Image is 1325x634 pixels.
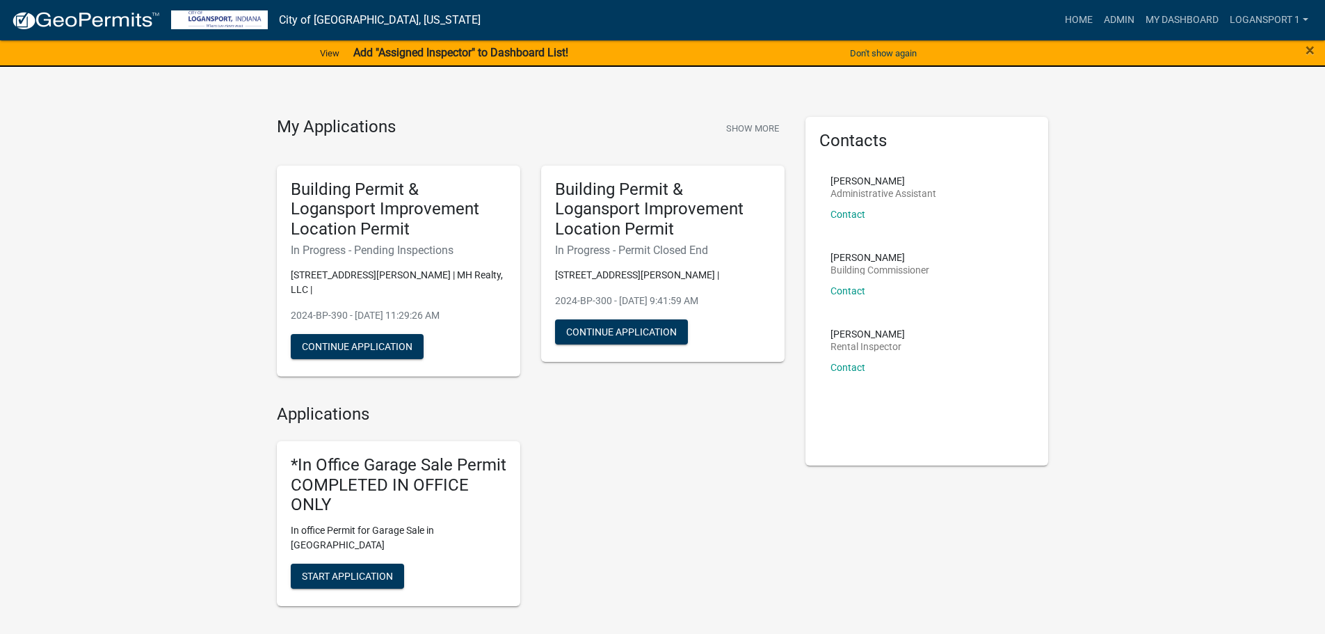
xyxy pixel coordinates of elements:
p: Building Commissioner [830,265,929,275]
button: Start Application [291,564,404,589]
button: Continue Application [555,319,688,344]
button: Continue Application [291,334,424,359]
p: 2024-BP-390 - [DATE] 11:29:26 AM [291,308,506,323]
span: × [1306,40,1315,60]
h5: Building Permit & Logansport Improvement Location Permit [291,180,506,239]
a: My Dashboard [1140,7,1224,33]
h6: In Progress - Permit Closed End [555,244,771,257]
img: City of Logansport, Indiana [171,10,268,29]
p: In office Permit for Garage Sale in [GEOGRAPHIC_DATA] [291,523,506,553]
a: City of [GEOGRAPHIC_DATA], [US_STATE] [279,8,481,32]
p: [PERSON_NAME] [830,253,929,262]
h5: Building Permit & Logansport Improvement Location Permit [555,180,771,239]
button: Close [1306,42,1315,58]
a: Admin [1098,7,1140,33]
a: View [314,42,345,65]
button: Show More [721,117,785,140]
h4: Applications [277,404,785,425]
strong: Add "Assigned Inspector" to Dashboard List! [353,46,568,59]
p: [STREET_ADDRESS][PERSON_NAME] | [555,268,771,283]
h5: Contacts [819,131,1035,151]
p: [STREET_ADDRESS][PERSON_NAME] | MH Realty, LLC | [291,268,506,297]
p: Administrative Assistant [830,189,936,198]
h5: *In Office Garage Sale Permit COMPLETED IN OFFICE ONLY [291,455,506,515]
p: 2024-BP-300 - [DATE] 9:41:59 AM [555,294,771,308]
p: Rental Inspector [830,342,905,351]
a: Home [1059,7,1098,33]
a: Contact [830,362,865,373]
a: Contact [830,209,865,220]
button: Don't show again [844,42,922,65]
p: [PERSON_NAME] [830,329,905,339]
h6: In Progress - Pending Inspections [291,244,506,257]
a: Logansport 1 [1224,7,1314,33]
h4: My Applications [277,117,396,138]
p: [PERSON_NAME] [830,176,936,186]
span: Start Application [302,571,393,582]
a: Contact [830,285,865,296]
